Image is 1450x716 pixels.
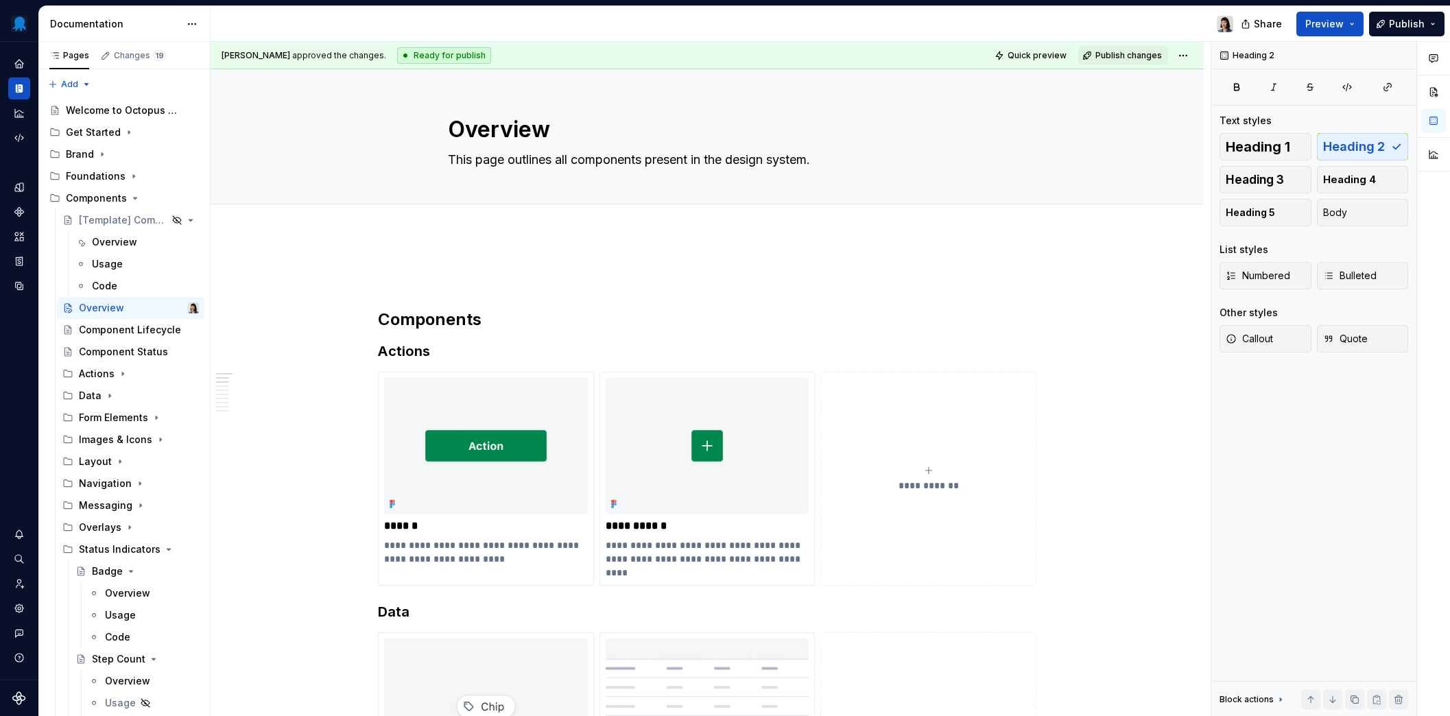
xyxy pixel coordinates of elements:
div: Code [92,279,117,293]
div: Other styles [1220,306,1278,320]
div: Components [66,191,127,205]
a: Code [83,626,204,648]
button: Quick preview [990,46,1073,65]
div: Overlays [57,516,204,538]
button: Preview [1296,12,1364,36]
img: fcf53608-4560-46b3-9ec6-dbe177120620.png [11,16,27,32]
div: Changes [114,50,166,61]
div: Text styles [1220,114,1272,128]
button: Body [1317,199,1409,226]
span: Heading 3 [1226,173,1284,187]
div: Layout [79,455,112,468]
a: Storybook stories [8,250,30,272]
a: Overview [83,582,204,604]
div: Foundations [66,169,126,183]
span: 19 [153,50,166,61]
div: Notifications [8,523,30,545]
div: Status Indicators [57,538,204,560]
div: Form Elements [79,411,148,425]
span: Publish [1389,17,1425,31]
a: Usage [70,253,204,275]
div: Contact support [8,622,30,644]
a: Design tokens [8,176,30,198]
button: Callout [1220,325,1311,353]
textarea: This page outlines all components present in the design system. [445,149,964,171]
div: Overview [105,674,150,688]
div: Step Count [92,652,145,666]
a: Home [8,53,30,75]
div: Get Started [66,126,121,139]
span: Body [1323,206,1347,219]
div: Overview [92,235,137,249]
div: Brand [44,143,204,165]
a: Component Status [57,341,204,363]
div: Actions [79,367,115,381]
div: Usage [105,608,136,622]
span: [PERSON_NAME] [222,50,290,60]
button: Publish [1369,12,1445,36]
div: Form Elements [57,407,204,429]
span: Quick preview [1008,50,1067,61]
span: Preview [1305,17,1344,31]
div: Component Lifecycle [79,323,181,337]
div: Overview [105,586,150,600]
div: Navigation [57,473,204,494]
div: Messaging [79,499,132,512]
div: Usage [92,257,123,271]
div: Brand [66,147,94,161]
div: Actions [57,363,204,385]
div: Usage [105,696,136,710]
div: Overlays [79,521,121,534]
div: Messaging [57,494,204,516]
a: Code automation [8,127,30,149]
a: Step Count [70,648,204,670]
span: Heading 4 [1323,173,1376,187]
button: Add [44,75,95,94]
button: Heading 4 [1317,166,1409,193]
a: Settings [8,597,30,619]
div: Images & Icons [79,433,152,446]
span: Publish changes [1095,50,1162,61]
div: List styles [1220,243,1268,256]
span: approved the changes. [222,50,386,61]
h3: Data [378,602,1036,621]
a: Component Lifecycle [57,319,204,341]
div: Components [44,187,204,209]
div: Ready for publish [397,47,491,64]
button: Publish changes [1078,46,1168,65]
img: 21bcc850-2f01-468c-9d1c-65849e407e06.png [606,378,809,514]
button: Quote [1317,325,1409,353]
div: Get Started [44,121,204,143]
a: Code [70,275,204,297]
svg: Supernova Logo [12,691,26,705]
span: Callout [1226,332,1273,346]
span: Bulleted [1323,269,1377,283]
div: Data [57,385,204,407]
div: Layout [57,451,204,473]
img: 6c648c1a-0f82-42ea-9177-85a880285c8c.png [384,378,588,514]
button: Search ⌘K [8,548,30,570]
div: Block actions [1220,690,1286,709]
button: Heading 3 [1220,166,1311,193]
a: Invite team [8,573,30,595]
a: Documentation [8,77,30,99]
span: Share [1254,17,1282,31]
div: Welcome to Octopus Design System [66,104,179,117]
a: Analytics [8,102,30,124]
div: Navigation [79,477,132,490]
a: Data sources [8,275,30,297]
a: Usage [83,692,204,714]
h3: Actions [378,342,1036,361]
span: Quote [1323,332,1368,346]
span: Numbered [1226,269,1290,283]
a: OverviewKarolina Szczur [57,297,204,319]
